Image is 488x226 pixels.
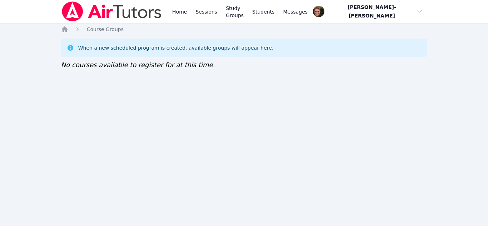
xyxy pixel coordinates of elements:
a: Course Groups [87,26,124,33]
span: No courses available to register for at this time. [61,61,215,69]
img: Air Tutors [61,1,162,21]
span: Course Groups [87,26,124,32]
div: When a new scheduled program is created, available groups will appear here. [78,44,274,51]
nav: Breadcrumb [61,26,427,33]
span: Messages [283,8,308,15]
